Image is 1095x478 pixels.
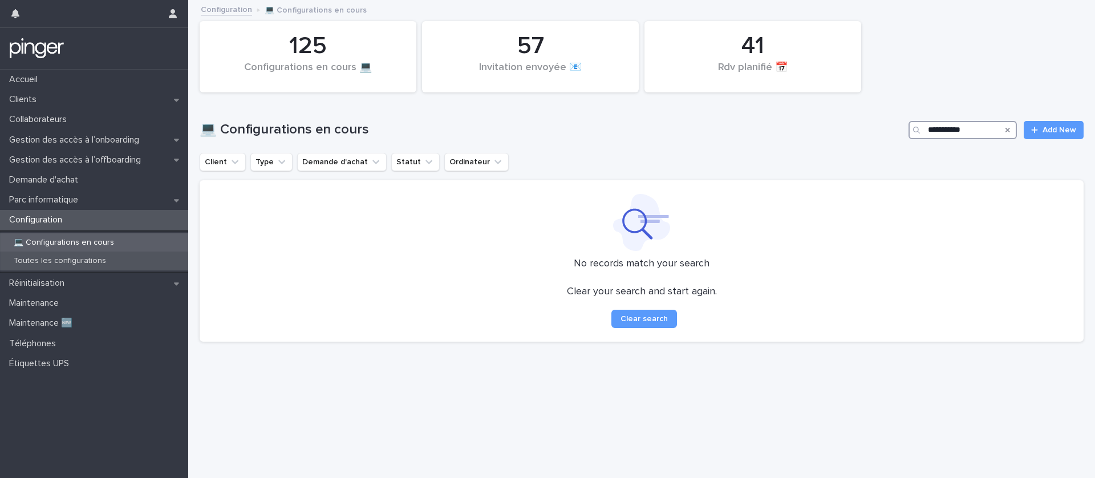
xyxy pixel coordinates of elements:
[9,37,64,60] img: mTgBEunGTSyRkCgitkcU
[909,121,1017,139] input: Search
[664,62,842,86] div: Rdv planifié 📅
[1024,121,1084,139] a: Add New
[664,32,842,60] div: 41
[620,315,668,323] span: Clear search
[265,3,367,15] p: 💻 Configurations en cours
[5,318,82,329] p: Maintenance 🆕
[5,155,150,165] p: Gestion des accès à l’offboarding
[5,175,87,185] p: Demande d'achat
[611,310,677,328] button: Clear search
[444,153,509,171] button: Ordinateur
[5,74,47,85] p: Accueil
[200,153,246,171] button: Client
[5,278,74,289] p: Réinitialisation
[213,258,1070,270] p: No records match your search
[441,62,619,86] div: Invitation envoyée 📧
[5,358,78,369] p: Étiquettes UPS
[5,195,87,205] p: Parc informatique
[5,256,115,266] p: Toutes les configurations
[5,94,46,105] p: Clients
[200,121,904,138] h1: 💻 Configurations en cours
[5,298,68,309] p: Maintenance
[5,214,71,225] p: Configuration
[1043,126,1076,134] span: Add New
[5,338,65,349] p: Téléphones
[441,32,619,60] div: 57
[567,286,717,298] p: Clear your search and start again.
[201,2,252,15] a: Configuration
[5,114,76,125] p: Collaborateurs
[5,135,148,145] p: Gestion des accès à l’onboarding
[219,32,397,60] div: 125
[219,62,397,86] div: Configurations en cours 💻
[250,153,293,171] button: Type
[391,153,440,171] button: Statut
[297,153,387,171] button: Demande d'achat
[5,238,123,248] p: 💻 Configurations en cours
